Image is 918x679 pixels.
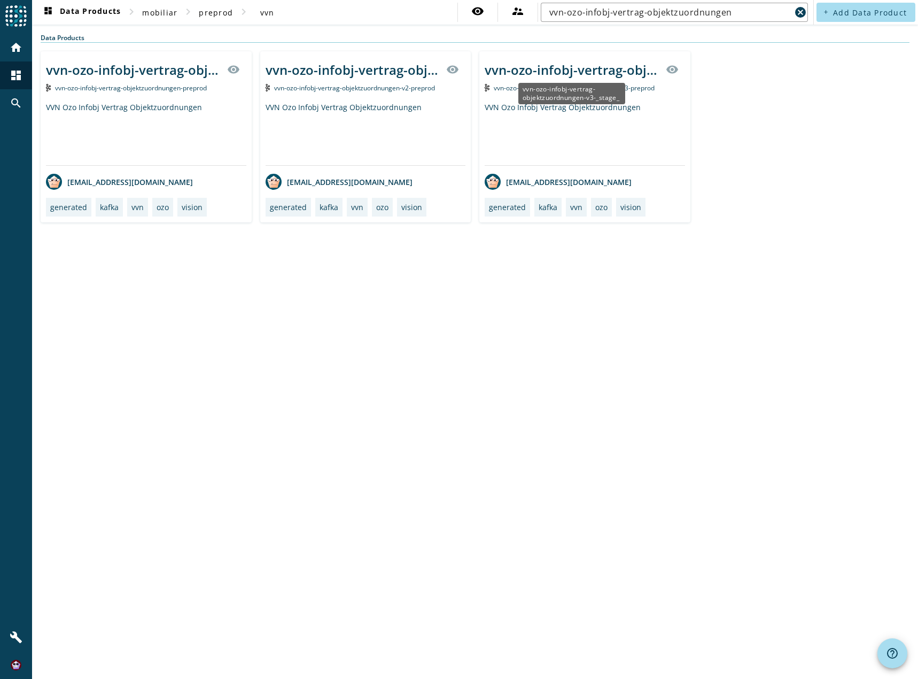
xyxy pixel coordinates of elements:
[260,7,275,18] span: vvn
[351,202,363,212] div: vvn
[539,202,557,212] div: kafka
[485,61,659,79] div: vvn-ozo-infobj-vertrag-objektzuordnungen-v3-_stage_
[446,63,459,76] mat-icon: visibility
[518,83,625,104] div: vvn-ozo-infobj-vertrag-objektzuordnungen-v3-_stage_
[195,3,237,22] button: preprod
[42,6,55,19] mat-icon: dashboard
[485,84,489,91] img: Kafka Topic: vvn-ozo-infobj-vertrag-objektzuordnungen-v3-preprod
[10,41,22,54] mat-icon: home
[485,174,632,190] div: [EMAIL_ADDRESS][DOMAIN_NAME]
[266,102,466,165] div: VVN Ozo Infobj Vertrag Objektzuordnungen
[182,202,203,212] div: vision
[10,631,22,644] mat-icon: build
[823,9,829,15] mat-icon: add
[471,5,484,18] mat-icon: visibility
[320,202,338,212] div: kafka
[131,202,144,212] div: vvn
[41,33,909,43] div: Data Products
[46,174,193,190] div: [EMAIL_ADDRESS][DOMAIN_NAME]
[250,3,284,22] button: vvn
[485,174,501,190] img: avatar
[100,202,119,212] div: kafka
[270,202,307,212] div: generated
[595,202,608,212] div: ozo
[816,3,915,22] button: Add Data Product
[46,174,62,190] img: avatar
[10,97,22,110] mat-icon: search
[886,647,899,660] mat-icon: help_outline
[794,6,807,19] mat-icon: cancel
[489,202,526,212] div: generated
[46,102,246,165] div: VVN Ozo Infobj Vertrag Objektzuordnungen
[266,84,270,91] img: Kafka Topic: vvn-ozo-infobj-vertrag-objektzuordnungen-v2-preprod
[266,174,282,190] img: avatar
[485,102,685,165] div: VVN Ozo Infobj Vertrag Objektzuordnungen
[274,83,435,92] span: Kafka Topic: vvn-ozo-infobj-vertrag-objektzuordnungen-v2-preprod
[46,61,221,79] div: vvn-ozo-infobj-vertrag-objektzuordnungen-_stage_
[157,202,169,212] div: ozo
[494,83,655,92] span: Kafka Topic: vvn-ozo-infobj-vertrag-objektzuordnungen-v3-preprod
[666,63,679,76] mat-icon: visibility
[42,6,121,19] span: Data Products
[37,3,125,22] button: Data Products
[138,3,182,22] button: mobiliar
[182,5,195,18] mat-icon: chevron_right
[199,7,233,18] span: preprod
[237,5,250,18] mat-icon: chevron_right
[10,69,22,82] mat-icon: dashboard
[5,5,27,27] img: spoud-logo.svg
[11,660,21,670] img: f40bc641cdaa4136c0e0558ddde32189
[125,5,138,18] mat-icon: chevron_right
[511,5,524,18] mat-icon: supervisor_account
[50,202,87,212] div: generated
[570,202,582,212] div: vvn
[55,83,207,92] span: Kafka Topic: vvn-ozo-infobj-vertrag-objektzuordnungen-preprod
[266,61,440,79] div: vvn-ozo-infobj-vertrag-objektzuordnungen-v2-_stage_
[620,202,641,212] div: vision
[549,6,791,19] input: Search (% or * for wildcards)
[833,7,907,18] span: Add Data Product
[227,63,240,76] mat-icon: visibility
[266,174,413,190] div: [EMAIL_ADDRESS][DOMAIN_NAME]
[793,5,808,20] button: Clear
[401,202,422,212] div: vision
[142,7,177,18] span: mobiliar
[376,202,388,212] div: ozo
[46,84,51,91] img: Kafka Topic: vvn-ozo-infobj-vertrag-objektzuordnungen-preprod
